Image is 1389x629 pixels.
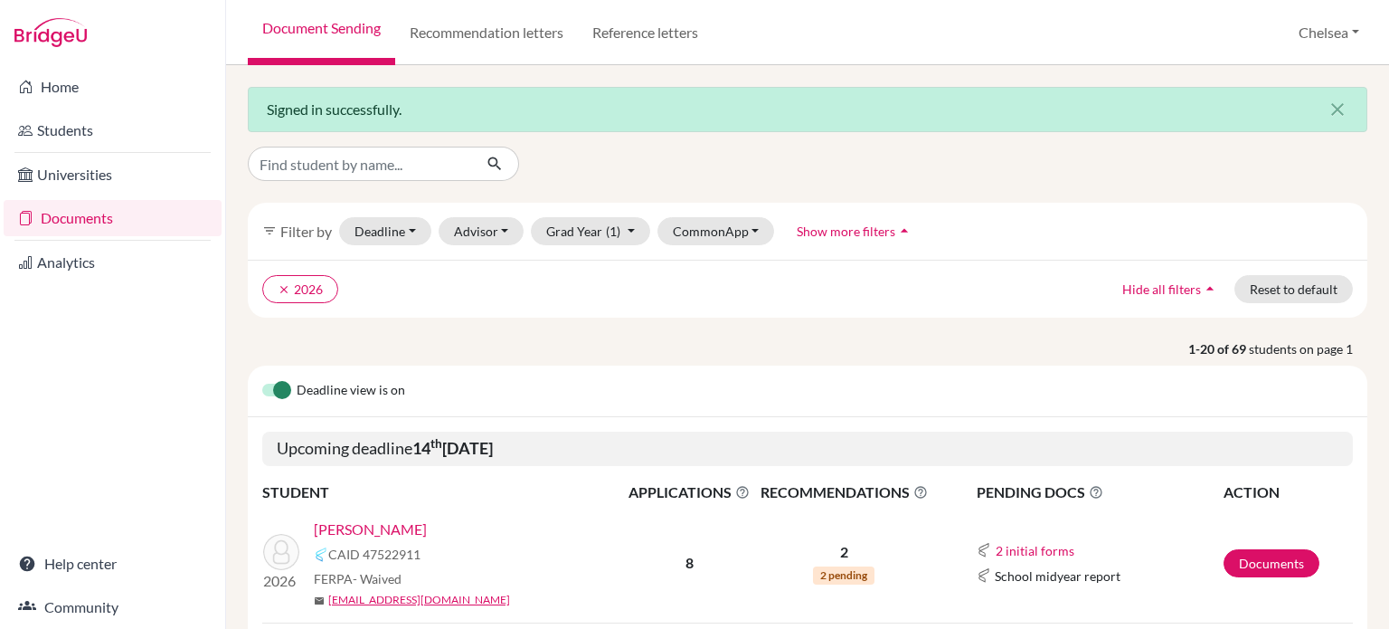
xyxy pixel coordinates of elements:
[314,548,328,562] img: Common App logo
[1107,275,1234,303] button: Hide all filtersarrow_drop_up
[4,200,222,236] a: Documents
[781,217,929,245] button: Show more filtersarrow_drop_up
[262,275,338,303] button: clear2026
[263,534,299,570] img: Byrkjeland, Mikael
[430,436,442,451] sup: th
[1290,15,1367,50] button: Chelsea
[625,481,753,503] span: APPLICATIONS
[263,570,299,592] p: 2026
[1234,275,1353,303] button: Reset to default
[4,112,222,148] a: Students
[4,589,222,625] a: Community
[606,224,620,239] span: (1)
[412,438,493,458] b: 14 [DATE]
[1201,280,1219,298] i: arrow_drop_up
[14,18,87,47] img: Bridge-U
[895,222,913,240] i: arrow_drop_up
[328,545,420,564] span: CAID 47522911
[755,541,932,563] p: 2
[657,217,775,245] button: CommonApp
[280,223,332,240] span: Filter by
[1249,339,1367,358] span: students on page 1
[1327,99,1348,120] i: close
[328,592,510,608] a: [EMAIL_ADDRESS][DOMAIN_NAME]
[1188,339,1249,358] strong: 1-20 of 69
[314,596,325,606] span: mail
[1309,88,1366,131] button: Close
[353,571,402,586] span: - Waived
[797,224,895,239] span: Show more filters
[755,481,932,503] span: RECOMMENDATIONS
[314,519,427,540] a: [PERSON_NAME]
[995,567,1120,586] span: School midyear report
[685,554,694,571] b: 8
[278,283,290,296] i: clear
[977,568,991,583] img: Common App logo
[4,546,222,582] a: Help center
[531,217,650,245] button: Grad Year(1)
[262,481,624,504] th: STUDENT
[1224,549,1319,577] a: Documents
[439,217,524,245] button: Advisor
[262,224,277,238] i: filter_list
[4,69,222,105] a: Home
[314,569,402,588] span: FERPA
[1223,481,1353,504] th: ACTION
[4,157,222,193] a: Universities
[4,244,222,281] a: Analytics
[248,87,1367,132] div: Signed in successfully.
[339,217,431,245] button: Deadline
[977,481,1222,503] span: PENDING DOCS
[977,543,991,558] img: Common App logo
[297,380,405,402] span: Deadline view is on
[248,147,472,181] input: Find student by name...
[813,567,874,585] span: 2 pending
[995,540,1075,561] button: 2 initial forms
[1122,281,1201,297] span: Hide all filters
[262,432,1353,466] h5: Upcoming deadline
